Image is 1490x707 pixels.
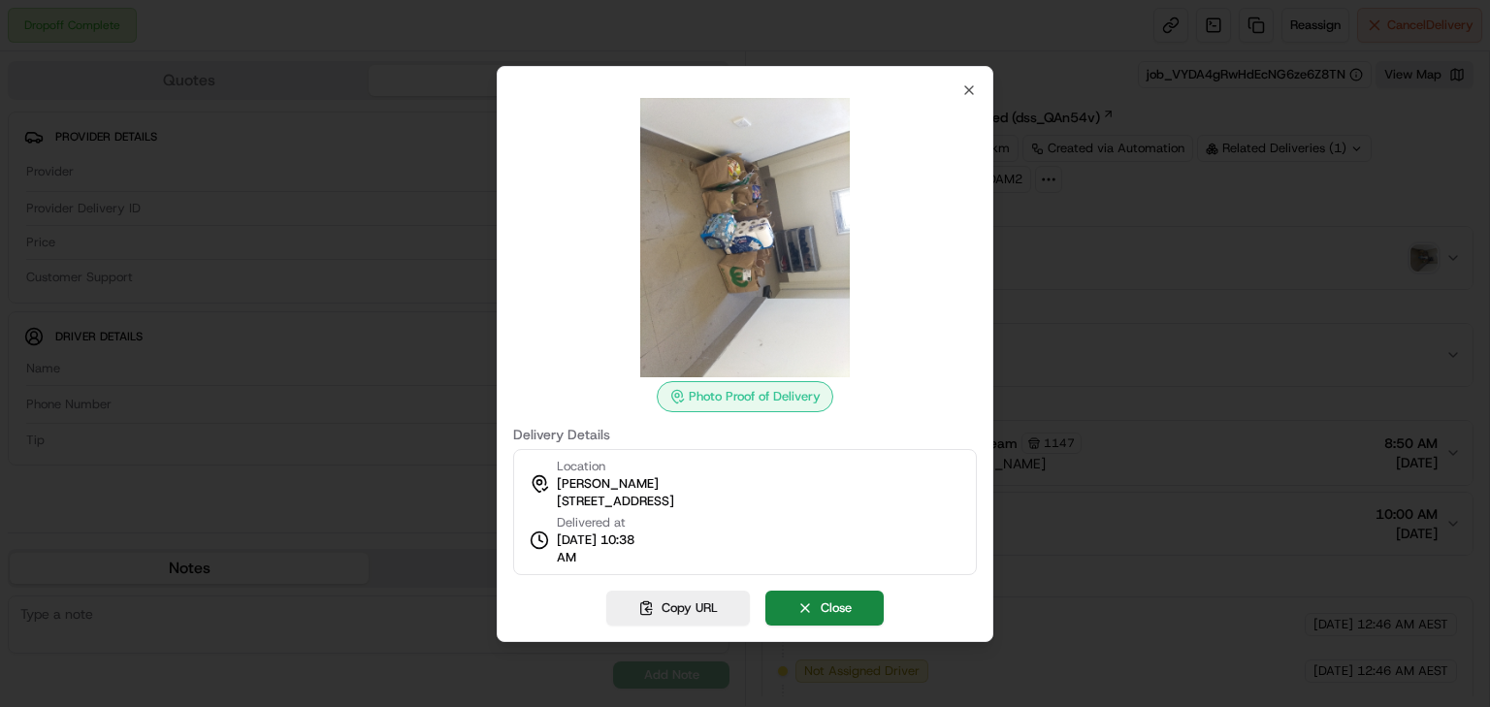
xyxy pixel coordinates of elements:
[557,493,674,510] span: [STREET_ADDRESS]
[605,98,885,377] img: photo_proof_of_delivery image
[557,458,605,475] span: Location
[557,514,646,531] span: Delivered at
[557,475,659,493] span: [PERSON_NAME]
[606,591,750,626] button: Copy URL
[557,531,646,566] span: [DATE] 10:38 AM
[513,428,977,441] label: Delivery Details
[657,381,833,412] div: Photo Proof of Delivery
[765,591,884,626] button: Close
